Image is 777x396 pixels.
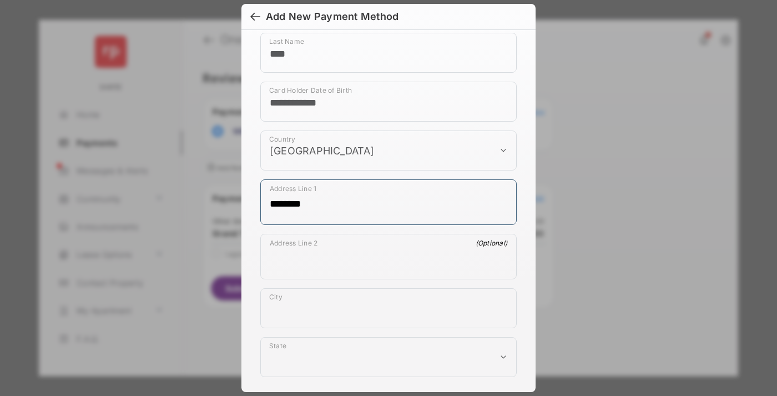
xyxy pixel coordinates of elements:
div: Add New Payment Method [266,11,398,23]
div: payment_method_screening[postal_addresses][administrativeArea] [260,337,517,377]
div: payment_method_screening[postal_addresses][addressLine2] [260,234,517,279]
div: payment_method_screening[postal_addresses][locality] [260,288,517,328]
div: payment_method_screening[postal_addresses][country] [260,131,517,171]
div: payment_method_screening[postal_addresses][addressLine1] [260,179,517,225]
